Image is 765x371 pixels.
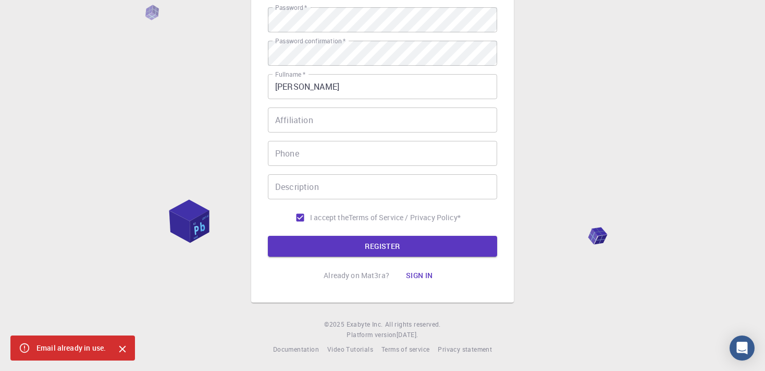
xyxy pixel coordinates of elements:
[438,345,492,353] span: Privacy statement
[381,345,429,353] span: Terms of service
[385,319,441,330] span: All rights reserved.
[349,212,461,223] p: Terms of Service / Privacy Policy *
[273,344,319,355] a: Documentation
[273,345,319,353] span: Documentation
[310,212,349,223] span: I accept the
[275,70,305,79] label: Fullname
[36,339,106,357] div: Email already in use.
[347,319,383,330] a: Exabyte Inc.
[397,330,418,340] a: [DATE].
[275,3,307,12] label: Password
[327,345,373,353] span: Video Tutorials
[275,37,346,45] label: Password confirmation
[730,336,755,361] div: Open Intercom Messenger
[438,344,492,355] a: Privacy statement
[398,265,441,286] button: Sign in
[324,319,346,330] span: © 2025
[327,344,373,355] a: Video Tutorials
[347,330,396,340] span: Platform version
[397,330,418,339] span: [DATE] .
[381,344,429,355] a: Terms of service
[268,236,497,257] button: REGISTER
[347,320,383,328] span: Exabyte Inc.
[349,212,461,223] a: Terms of Service / Privacy Policy*
[324,270,389,281] p: Already on Mat3ra?
[114,341,131,357] button: Close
